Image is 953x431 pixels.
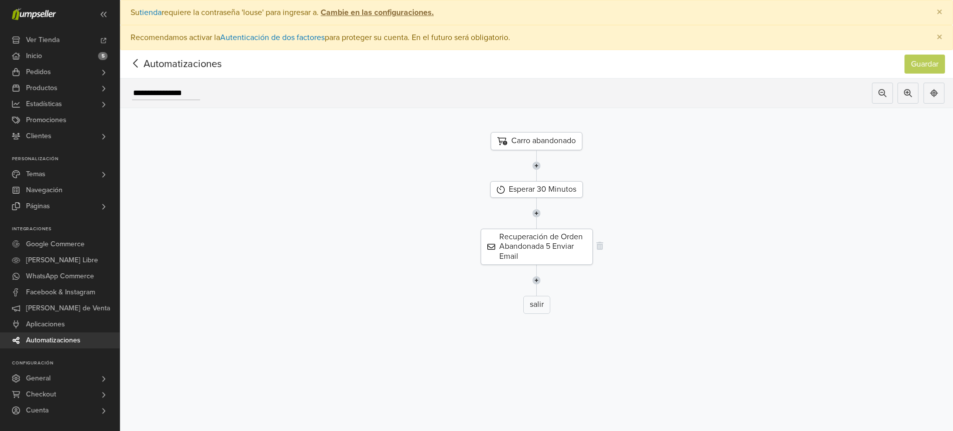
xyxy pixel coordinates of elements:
[26,284,95,300] span: Facebook & Instagram
[26,182,63,198] span: Navegación
[532,265,541,296] img: line-7960e5f4d2b50ad2986e.svg
[26,252,98,268] span: [PERSON_NAME] Libre
[523,296,550,314] div: salir
[491,132,582,150] div: Carro abandonado
[26,64,51,80] span: Pedidos
[490,181,583,198] div: Esperar 30 Minutos
[26,268,94,284] span: WhatsApp Commerce
[26,402,49,418] span: Cuenta
[532,150,541,181] img: line-7960e5f4d2b50ad2986e.svg
[26,128,52,144] span: Clientes
[926,1,952,25] button: Close
[128,57,206,72] span: Automatizaciones
[936,30,942,45] span: ×
[26,386,56,402] span: Checkout
[26,80,58,96] span: Productos
[26,32,60,48] span: Ver Tienda
[26,370,51,386] span: General
[926,26,952,50] button: Close
[26,112,67,128] span: Promociones
[12,226,120,232] p: Integraciones
[26,236,85,252] span: Google Commerce
[220,33,325,43] a: Autenticación de dos factores
[98,52,108,60] span: 5
[904,55,945,74] button: Guardar
[12,360,120,366] p: Configuración
[12,156,120,162] p: Personalización
[26,48,42,64] span: Inicio
[26,332,81,348] span: Automatizaciones
[319,8,434,18] a: Cambie en las configuraciones.
[481,229,593,265] div: Recuperación de Orden Abandonada 5 Enviar Email
[26,198,50,214] span: Páginas
[321,8,434,18] strong: Cambie en las configuraciones.
[120,25,953,50] div: Recomendamos activar la para proteger su cuenta. En el futuro será obligatorio.
[26,96,62,112] span: Estadísticas
[936,5,942,20] span: ×
[140,8,162,18] a: tienda
[26,300,110,316] span: [PERSON_NAME] de Venta
[26,316,65,332] span: Aplicaciones
[532,198,541,229] img: line-7960e5f4d2b50ad2986e.svg
[26,166,46,182] span: Temas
